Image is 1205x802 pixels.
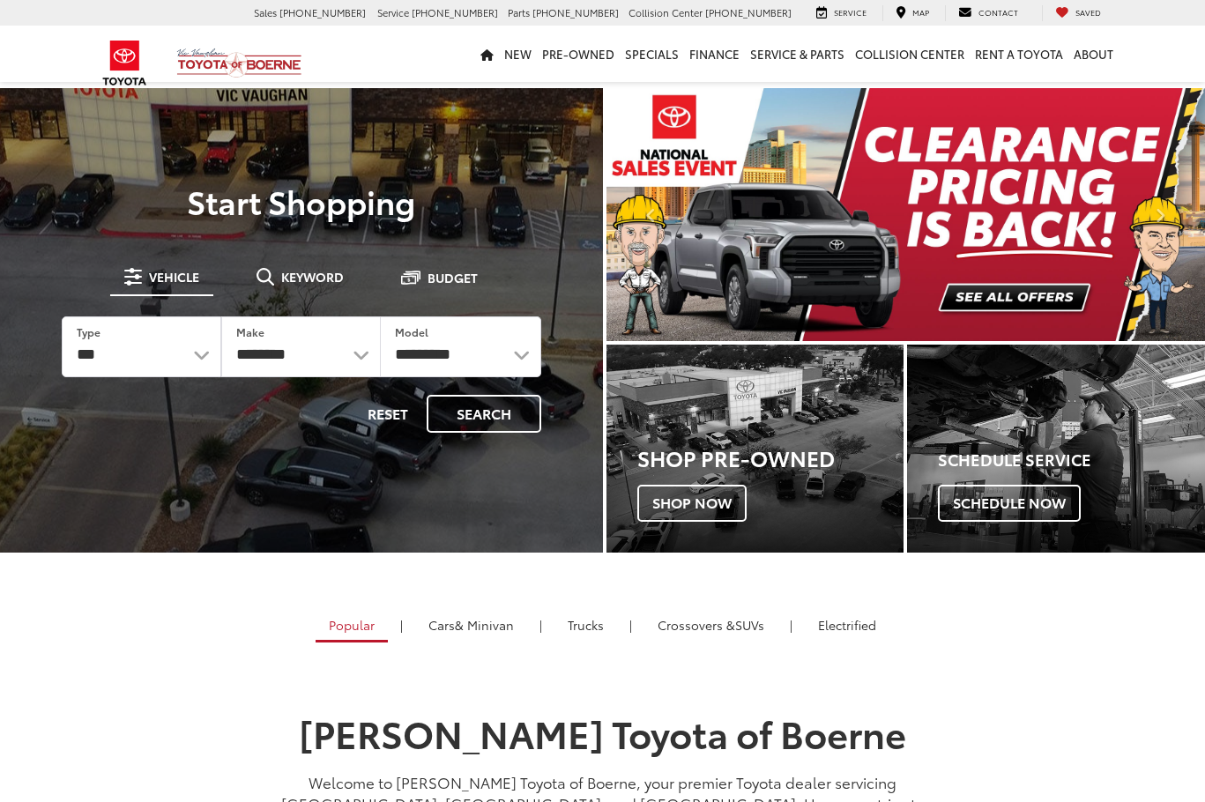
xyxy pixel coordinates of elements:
a: Pre-Owned [537,26,620,82]
a: Map [882,5,942,21]
li: | [396,616,407,634]
a: Schedule Service Schedule Now [907,345,1205,553]
a: Service & Parts: Opens in a new tab [745,26,850,82]
span: Parts [508,5,530,19]
p: Start Shopping [37,183,566,219]
a: Popular [316,610,388,642]
span: [PHONE_NUMBER] [279,5,366,19]
a: About [1068,26,1119,82]
li: | [785,616,797,634]
label: Type [77,324,100,339]
img: Toyota [92,34,158,92]
button: Reset [353,395,423,433]
span: Service [377,5,409,19]
span: Collision Center [629,5,703,19]
span: [PHONE_NUMBER] [532,5,619,19]
span: Map [912,6,929,18]
a: Rent a Toyota [970,26,1068,82]
h1: [PERSON_NAME] Toyota of Boerne [272,712,934,753]
a: Contact [945,5,1031,21]
span: [PHONE_NUMBER] [412,5,498,19]
a: Trucks [554,610,617,640]
a: Home [475,26,499,82]
span: Saved [1075,6,1101,18]
h4: Schedule Service [938,451,1205,469]
div: Toyota [606,345,904,553]
a: New [499,26,537,82]
button: Search [427,395,541,433]
h3: Shop Pre-Owned [637,446,904,469]
span: [PHONE_NUMBER] [705,5,792,19]
span: Sales [254,5,277,19]
img: Vic Vaughan Toyota of Boerne [176,48,302,78]
a: Specials [620,26,684,82]
a: Service [803,5,880,21]
span: Contact [978,6,1018,18]
li: | [625,616,636,634]
a: Collision Center [850,26,970,82]
span: Shop Now [637,485,747,522]
a: Cars [415,610,527,640]
button: Click to view previous picture. [606,123,696,306]
button: Click to view next picture. [1115,123,1205,306]
span: Crossovers & [658,616,735,634]
a: My Saved Vehicles [1042,5,1114,21]
span: Vehicle [149,271,199,283]
a: Shop Pre-Owned Shop Now [606,345,904,553]
a: SUVs [644,610,777,640]
div: Toyota [907,345,1205,553]
a: Finance [684,26,745,82]
span: Service [834,6,867,18]
span: Budget [428,271,478,284]
span: Keyword [281,271,344,283]
label: Model [395,324,428,339]
span: & Minivan [455,616,514,634]
label: Make [236,324,264,339]
span: Schedule Now [938,485,1081,522]
a: Electrified [805,610,889,640]
li: | [535,616,547,634]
